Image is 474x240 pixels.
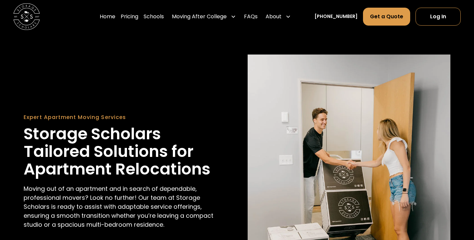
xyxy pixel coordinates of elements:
[121,7,138,26] a: Pricing
[24,113,226,121] div: Expert Apartment Moving Services
[169,7,239,26] div: Moving After College
[244,7,258,26] a: FAQs
[172,13,227,21] div: Moving After College
[363,8,410,26] a: Get a Quote
[100,7,115,26] a: Home
[24,184,226,229] p: Moving out of an apartment and in search of dependable, professional movers? Look no further! Our...
[266,13,282,21] div: About
[415,8,461,26] a: Log In
[144,7,164,26] a: Schools
[13,3,40,30] img: Storage Scholars main logo
[24,125,226,178] h1: Storage Scholars Tailored Solutions for Apartment Relocations
[263,7,294,26] div: About
[314,13,358,20] a: [PHONE_NUMBER]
